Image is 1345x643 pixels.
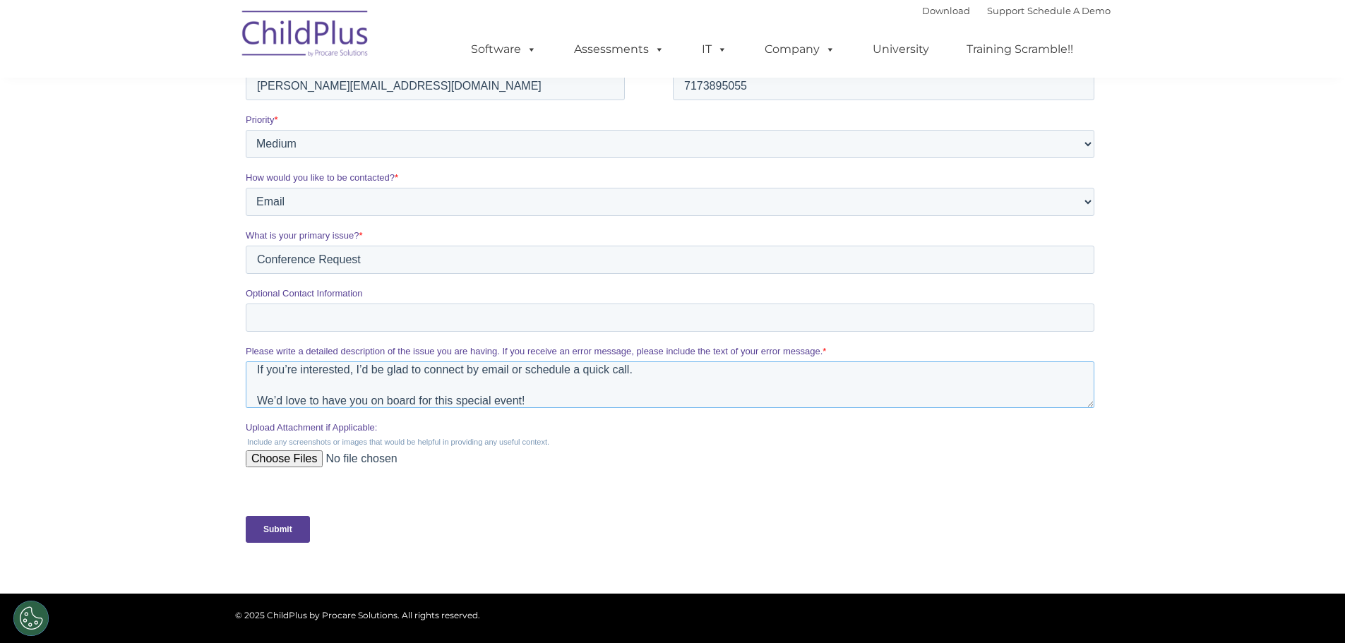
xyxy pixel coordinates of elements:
[922,5,1111,16] font: |
[235,1,376,71] img: ChildPlus by Procare Solutions
[1027,5,1111,16] a: Schedule A Demo
[922,5,970,16] a: Download
[427,82,470,92] span: Last name
[751,35,849,64] a: Company
[688,35,741,64] a: IT
[987,5,1024,16] a: Support
[235,610,480,620] span: © 2025 ChildPlus by Procare Solutions. All rights reserved.
[457,35,551,64] a: Software
[560,35,679,64] a: Assessments
[427,140,487,150] span: Phone number
[13,601,49,636] button: Cookies Settings
[859,35,943,64] a: University
[952,35,1087,64] a: Training Scramble!!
